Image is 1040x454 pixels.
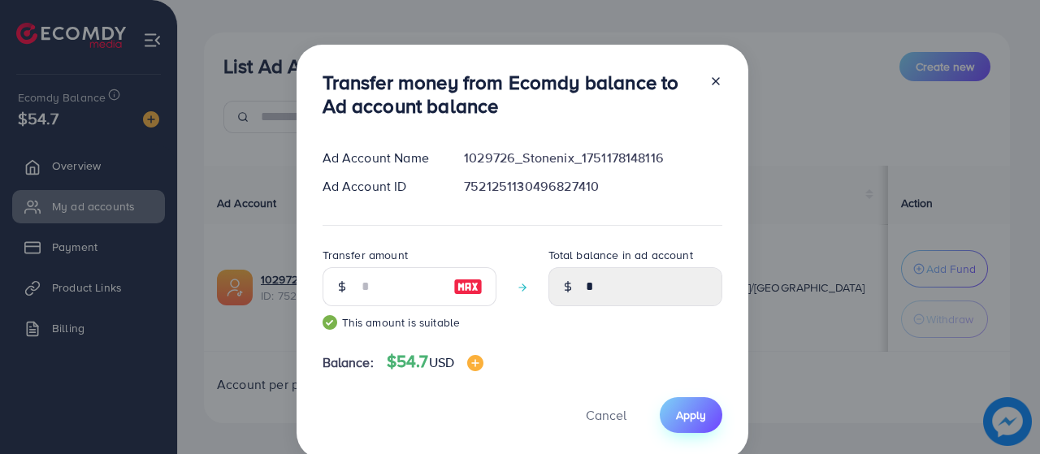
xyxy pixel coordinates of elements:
div: Ad Account Name [310,149,452,167]
span: Apply [676,407,706,423]
span: USD [429,353,454,371]
div: 1029726_Stonenix_1751178148116 [451,149,734,167]
button: Cancel [565,397,647,432]
label: Transfer amount [323,247,408,263]
div: 7521251130496827410 [451,177,734,196]
button: Apply [660,397,722,432]
span: Balance: [323,353,374,372]
img: image [453,277,483,296]
h4: $54.7 [387,352,483,372]
span: Cancel [586,406,626,424]
small: This amount is suitable [323,314,496,331]
div: Ad Account ID [310,177,452,196]
h3: Transfer money from Ecomdy balance to Ad account balance [323,71,696,118]
img: guide [323,315,337,330]
label: Total balance in ad account [548,247,693,263]
img: image [467,355,483,371]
